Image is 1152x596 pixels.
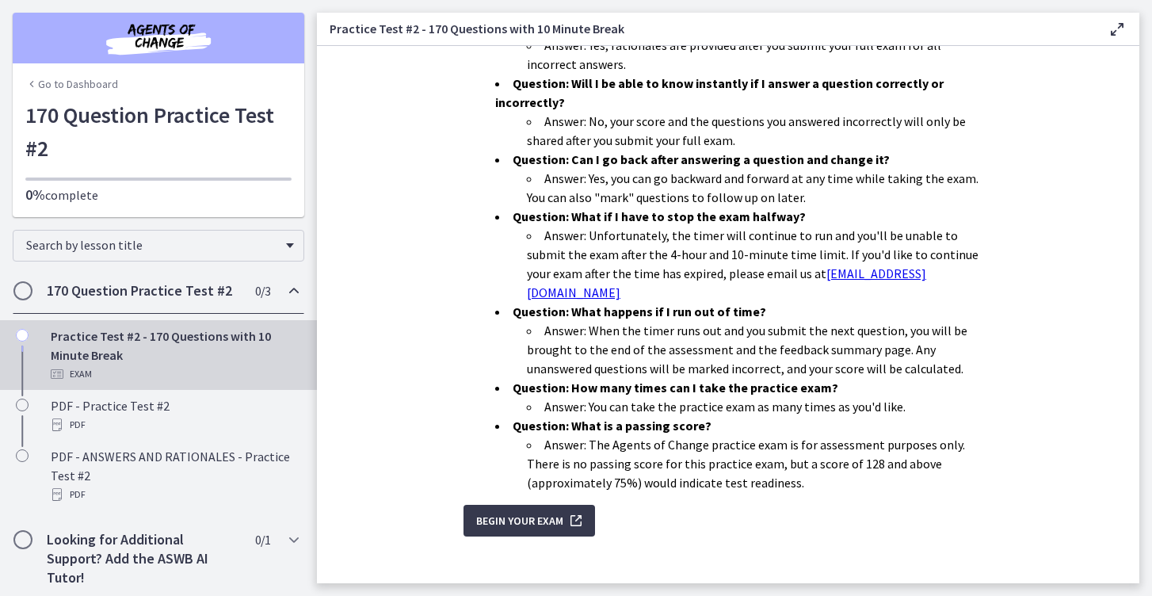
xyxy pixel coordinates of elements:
button: Begin Your Exam [463,505,595,537]
li: Answer: The Agents of Change practice exam is for assessment purposes only. There is no passing s... [527,435,993,492]
li: Answer: Yes, rationales are provided after you submit your full exam for all incorrect answers. [527,36,993,74]
li: Answer: No, your score and the questions you answered incorrectly will only be shared after you s... [527,112,993,150]
div: Search by lesson title [13,230,304,262]
div: PDF - Practice Test #2 [51,396,298,434]
span: 0 / 3 [255,281,270,300]
strong: Question: What happens if I run out of time? [513,304,766,319]
strong: Question: Can I go back after answering a question and change it? [513,151,890,167]
h2: Looking for Additional Support? Add the ASWB AI Tutor! [47,530,240,587]
span: Search by lesson title [26,237,278,253]
div: PDF [51,415,298,434]
span: 0 / 1 [255,530,270,549]
li: Answer: Unfortunately, the timer will continue to run and you'll be unable to submit the exam aft... [527,226,993,302]
strong: Question: Will I be able to know instantly if I answer a question correctly or incorrectly? [495,75,944,110]
li: Answer: You can take the practice exam as many times as you'd like. [527,397,993,416]
p: complete [25,185,292,204]
h3: Practice Test #2 - 170 Questions with 10 Minute Break [330,19,1082,38]
img: Agents of Change [63,19,254,57]
span: Begin Your Exam [476,511,563,530]
div: Exam [51,365,298,384]
a: Go to Dashboard [25,76,118,92]
div: Practice Test #2 - 170 Questions with 10 Minute Break [51,327,298,384]
strong: Question: What is a passing score? [513,418,711,434]
li: Answer: When the timer runs out and you submit the next question, you will be brought to the end ... [527,321,993,378]
h2: 170 Question Practice Test #2 [47,281,240,300]
strong: Question: How many times can I take the practice exam? [513,380,838,395]
li: Answer: Yes, you can go backward and forward at any time while taking the exam. You can also "mar... [527,169,993,207]
h1: 170 Question Practice Test #2 [25,98,292,165]
span: 0% [25,185,45,204]
strong: Question: What if I have to stop the exam halfway? [513,208,806,224]
div: PDF - ANSWERS AND RATIONALES - Practice Test #2 [51,447,298,504]
div: PDF [51,485,298,504]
